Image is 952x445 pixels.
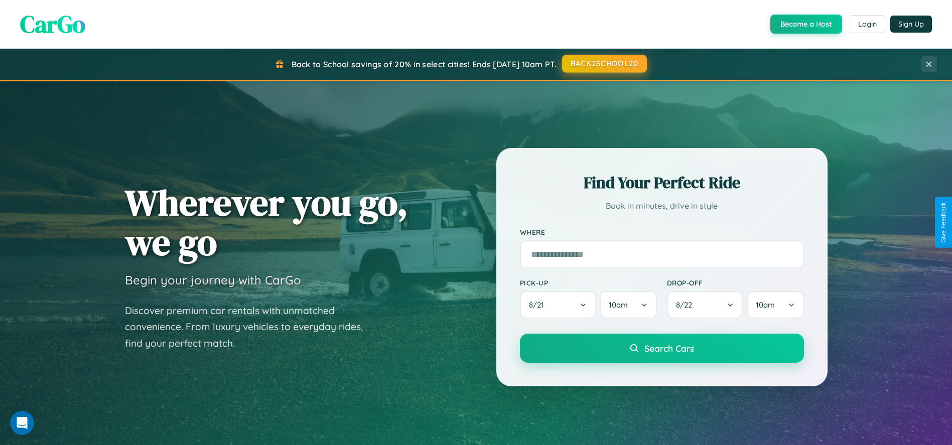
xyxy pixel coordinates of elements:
button: 10am [600,291,656,319]
div: Give Feedback [940,202,947,243]
span: 8 / 22 [676,300,697,310]
p: Book in minutes, drive in style [520,199,804,213]
span: Back to School savings of 20% in select cities! Ends [DATE] 10am PT. [292,59,557,69]
h3: Begin your journey with CarGo [125,272,301,287]
p: Discover premium car rentals with unmatched convenience. From luxury vehicles to everyday rides, ... [125,303,376,352]
h1: Wherever you go, we go [125,183,408,262]
h2: Find Your Perfect Ride [520,172,804,194]
button: 10am [747,291,803,319]
button: Sign Up [890,16,932,33]
span: 10am [756,300,775,310]
button: BACK2SCHOOL20 [562,55,647,73]
label: Where [520,228,804,236]
span: 8 / 21 [529,300,549,310]
button: Become a Host [770,15,842,34]
button: Search Cars [520,334,804,363]
span: Search Cars [644,343,694,354]
label: Pick-up [520,278,657,287]
button: 8/21 [520,291,596,319]
span: CarGo [20,8,85,41]
button: 8/22 [667,291,743,319]
button: Login [850,15,885,33]
span: 10am [609,300,628,310]
iframe: Intercom live chat [10,411,34,435]
label: Drop-off [667,278,804,287]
